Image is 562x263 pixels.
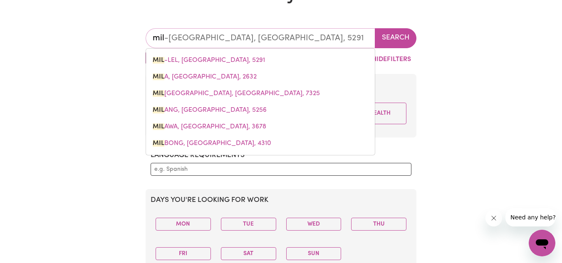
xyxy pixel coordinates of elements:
[153,107,267,113] span: ANG, [GEOGRAPHIC_DATA], 5256
[154,165,408,174] input: e.g. Spanish
[153,57,265,64] span: -LEL, [GEOGRAPHIC_DATA], 5291
[151,196,412,204] h2: Days you're looking for work
[286,218,342,231] button: Wed
[153,74,164,80] mark: MIL
[5,6,50,12] span: Need any help?
[153,90,164,97] mark: MIL
[372,56,387,63] span: Hide
[153,123,266,130] span: AWA, [GEOGRAPHIC_DATA], 3678
[221,218,276,231] button: Tue
[153,140,271,147] span: BONG, [GEOGRAPHIC_DATA], 4310
[351,218,406,231] button: Thu
[529,230,555,256] iframe: Button to launch messaging window
[153,74,257,80] span: A, [GEOGRAPHIC_DATA], 2632
[146,135,375,152] a: MILBONG, Queensland, 4310
[505,208,555,226] iframe: Message from company
[146,102,375,118] a: MILANG, South Australia, 5256
[156,218,211,231] button: Mon
[221,247,276,260] button: Sat
[153,140,164,147] mark: MIL
[153,90,320,97] span: [GEOGRAPHIC_DATA], [GEOGRAPHIC_DATA], 7325
[146,28,376,48] input: Enter a suburb or postcode
[485,210,502,226] iframe: Close message
[153,107,164,113] mark: MIL
[146,118,375,135] a: MILAWA, Victoria, 3678
[146,52,375,69] a: MIL-LEL, South Australia, 5291
[153,123,164,130] mark: MIL
[375,28,416,48] button: Search
[146,69,375,85] a: MILA, New South Wales, 2632
[357,52,416,67] button: HideFilters
[146,48,375,155] div: menu-options
[146,85,375,102] a: MILABENA, Tasmania, 7325
[153,57,164,64] mark: MIL
[286,247,342,260] button: Sun
[156,247,211,260] button: Fri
